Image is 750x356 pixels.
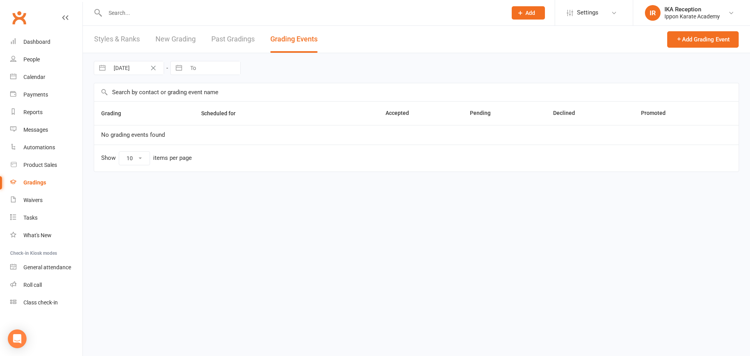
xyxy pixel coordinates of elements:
[10,227,82,244] a: What's New
[23,215,37,221] div: Tasks
[23,299,58,306] div: Class check-in
[94,26,140,53] a: Styles & Ranks
[23,91,48,98] div: Payments
[23,282,42,288] div: Roll call
[10,51,82,68] a: People
[23,179,46,186] div: Gradings
[201,110,244,116] span: Scheduled for
[23,144,55,150] div: Automations
[10,294,82,311] a: Class kiosk mode
[328,102,416,125] th: Accepted
[270,26,318,53] a: Grading Events
[23,232,52,238] div: What's New
[94,83,739,101] input: Search by contact or grading event name
[498,102,582,125] th: Declined
[10,174,82,191] a: Gradings
[10,156,82,174] a: Product Sales
[10,191,82,209] a: Waivers
[10,259,82,276] a: General attendance kiosk mode
[10,68,82,86] a: Calendar
[23,109,43,115] div: Reports
[23,39,50,45] div: Dashboard
[10,139,82,156] a: Automations
[10,121,82,139] a: Messages
[525,10,535,16] span: Add
[101,110,130,116] span: Grading
[103,7,502,18] input: Search...
[23,197,43,203] div: Waivers
[101,151,192,165] div: Show
[10,104,82,121] a: Reports
[23,56,40,63] div: People
[512,6,545,20] button: Add
[23,127,48,133] div: Messages
[10,209,82,227] a: Tasks
[9,8,29,27] a: Clubworx
[577,4,598,21] span: Settings
[645,5,661,21] div: IR
[211,26,255,53] a: Past Gradings
[155,26,196,53] a: New Grading
[664,13,720,20] div: Ippon Karate Academy
[667,31,739,48] button: Add Grading Event
[10,276,82,294] a: Roll call
[186,61,240,75] input: To
[10,33,82,51] a: Dashboard
[23,162,57,168] div: Product Sales
[101,109,130,118] button: Grading
[10,86,82,104] a: Payments
[8,329,27,348] div: Open Intercom Messenger
[23,74,45,80] div: Calendar
[146,63,160,73] button: Clear Date
[109,61,164,75] input: From
[664,6,720,13] div: IKA Reception
[582,102,673,125] th: Promoted
[201,109,244,118] button: Scheduled for
[23,264,71,270] div: General attendance
[416,102,498,125] th: Pending
[153,155,192,161] div: items per page
[94,125,739,145] td: No grading events found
